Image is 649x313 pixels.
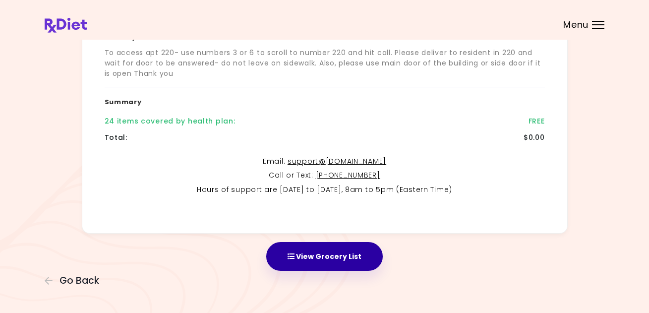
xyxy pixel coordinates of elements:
[105,87,545,113] h3: Summary
[524,132,545,143] div: $0.00
[59,275,99,286] span: Go Back
[266,242,383,271] button: View Grocery List
[45,18,87,33] img: RxDiet
[529,116,545,126] div: FREE
[105,184,545,196] p: Hours of support are [DATE] to [DATE], 8am to 5pm (Eastern Time)
[105,48,545,79] div: To access apt 220- use numbers 3 or 6 to scroll to number 220 and hit call. Please deliver to res...
[563,20,589,29] span: Menu
[316,170,380,180] a: [PHONE_NUMBER]
[45,275,104,286] button: Go Back
[105,170,545,182] p: Call or Text :
[105,116,236,126] div: 24 items covered by health plan :
[105,132,127,143] div: Total :
[288,156,386,166] a: support@[DOMAIN_NAME]
[105,156,545,168] p: Email :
